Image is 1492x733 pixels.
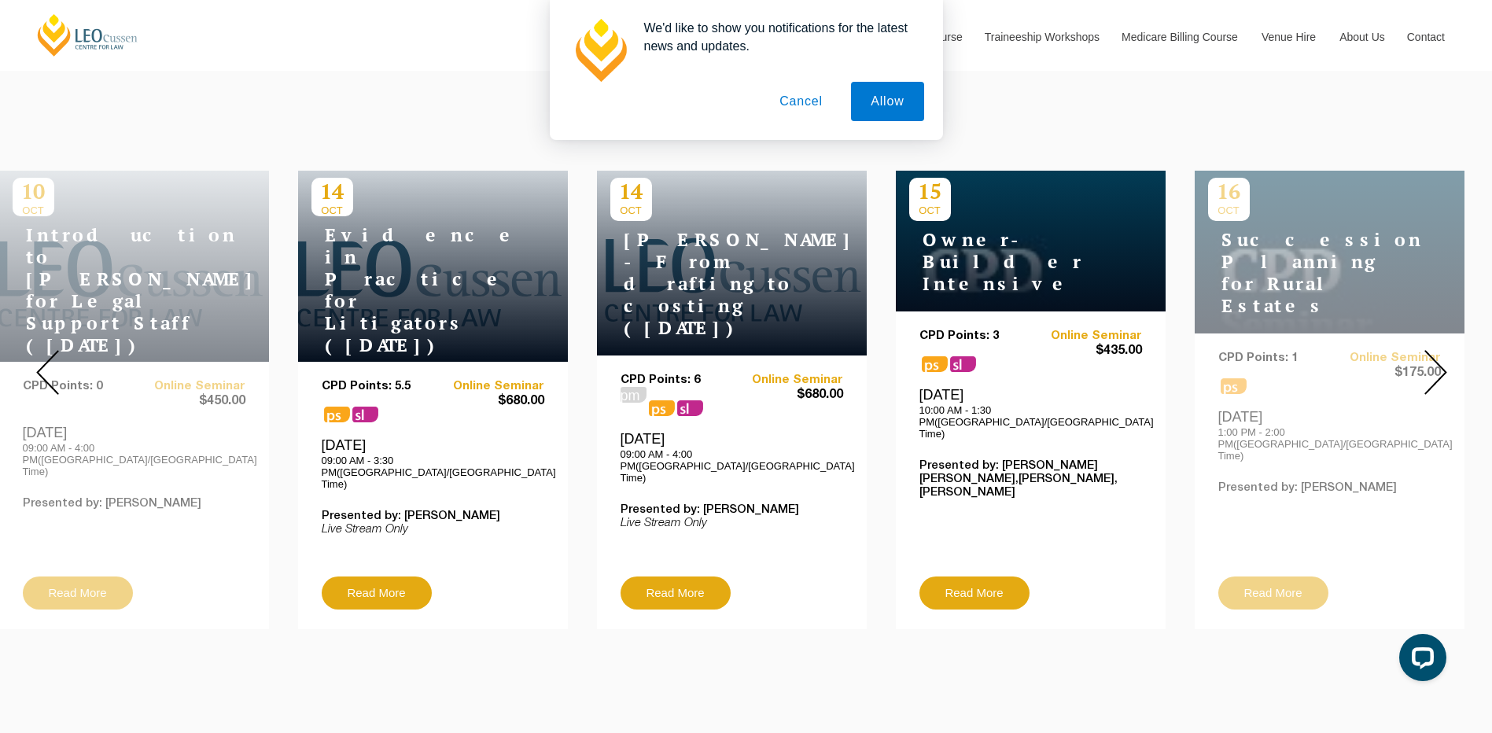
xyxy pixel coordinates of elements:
p: Presented by: [PERSON_NAME] [PERSON_NAME],[PERSON_NAME],[PERSON_NAME] [919,459,1142,499]
span: ps [324,407,350,422]
p: 14 [311,178,353,204]
p: CPD Points: 6 [621,374,732,387]
span: OCT [311,204,353,216]
img: Prev [36,350,59,395]
span: pm [621,387,647,403]
p: 09:00 AM - 3:30 PM([GEOGRAPHIC_DATA]/[GEOGRAPHIC_DATA] Time) [322,455,544,490]
div: We'd like to show you notifications for the latest news and updates. [632,19,924,55]
iframe: LiveChat chat widget [1387,628,1453,694]
h4: Evidence in Practice for Litigators ([DATE]) [311,224,508,356]
a: Online Seminar [433,380,544,393]
button: Allow [851,82,923,121]
p: Live Stream Only [621,517,843,530]
p: Live Stream Only [322,523,544,536]
span: ps [649,400,675,416]
img: notification icon [569,19,632,82]
span: OCT [610,204,652,216]
p: 10:00 AM - 1:30 PM([GEOGRAPHIC_DATA]/[GEOGRAPHIC_DATA] Time) [919,404,1142,440]
span: sl [950,356,976,372]
div: [DATE] [919,386,1142,440]
div: [DATE] [322,436,544,490]
h4: [PERSON_NAME] - From drafting to costing ([DATE]) [610,229,807,339]
span: $680.00 [731,387,843,403]
a: Online Seminar [1030,330,1142,343]
p: 09:00 AM - 4:00 PM([GEOGRAPHIC_DATA]/[GEOGRAPHIC_DATA] Time) [621,448,843,484]
img: Next [1424,350,1447,395]
span: sl [677,400,703,416]
a: Read More [322,576,432,610]
button: Cancel [760,82,842,121]
p: CPD Points: 5.5 [322,380,433,393]
span: $680.00 [433,393,544,410]
p: CPD Points: 3 [919,330,1031,343]
a: Read More [919,576,1030,610]
a: Online Seminar [731,374,843,387]
p: 14 [610,178,652,204]
span: ps [922,356,948,372]
span: OCT [909,204,951,216]
span: $435.00 [1030,343,1142,359]
h4: Owner-Builder Intensive [909,229,1106,295]
a: Read More [621,576,731,610]
p: 15 [909,178,951,204]
div: [DATE] [621,430,843,484]
span: sl [352,407,378,422]
p: Presented by: [PERSON_NAME] [621,503,843,517]
p: Presented by: [PERSON_NAME] [322,510,544,523]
